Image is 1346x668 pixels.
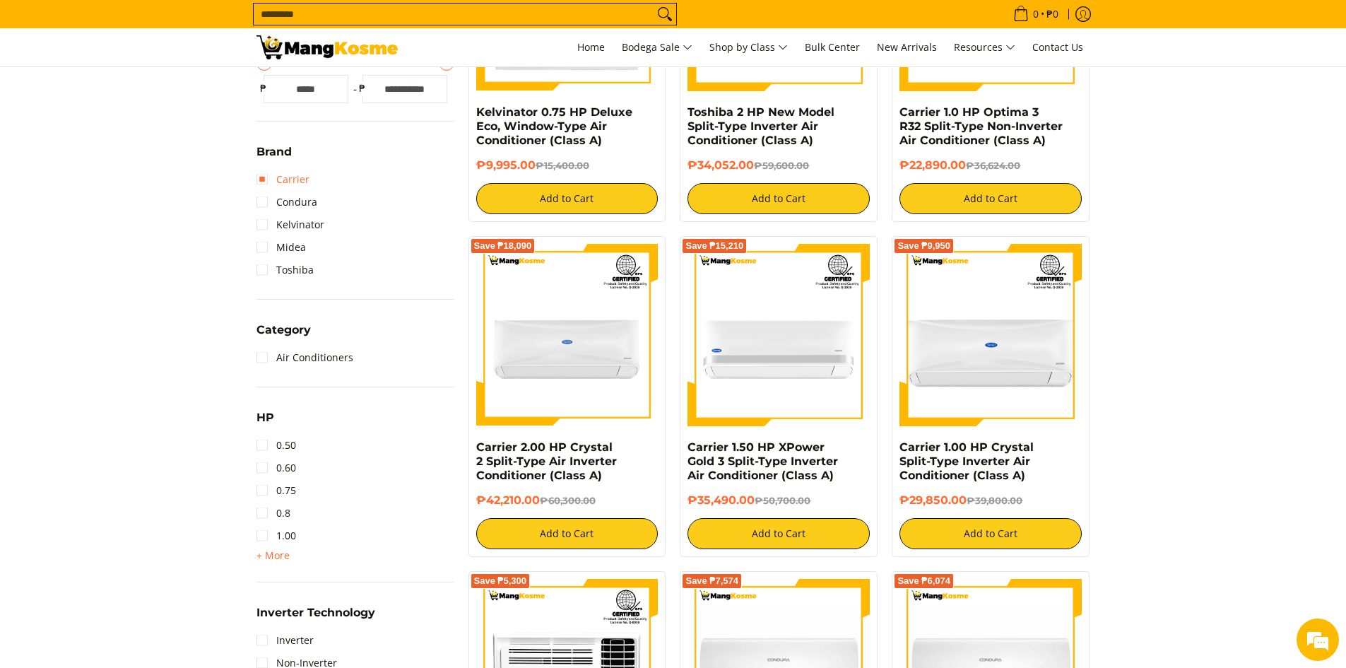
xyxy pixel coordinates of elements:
[476,493,659,508] h6: ₱42,210.00
[954,39,1015,57] span: Resources
[476,105,632,147] a: Kelvinator 0.75 HP Deluxe Eco, Window-Type Air Conditioner (Class A)
[899,183,1082,214] button: Add to Cart
[1032,40,1083,54] span: Contact Us
[476,440,617,482] a: Carrier 2.00 HP Crystal 2 Split-Type Air Inverter Conditioner (Class A)
[702,28,795,66] a: Shop by Class
[967,495,1022,506] del: ₱39,800.00
[709,39,788,57] span: Shop by Class
[256,457,296,479] a: 0.60
[256,81,271,95] span: ₱
[476,518,659,549] button: Add to Cart
[877,40,937,54] span: New Arrivals
[899,493,1082,508] h6: ₱29,850.00
[687,440,838,482] a: Carrier 1.50 HP XPower Gold 3 Split-Type Inverter Air Conditioner (Class A)
[256,607,375,629] summary: Open
[687,518,870,549] button: Add to Cart
[476,244,659,426] img: Carrier 2.00 HP Crystal 2 Split-Type Air Inverter Conditioner (Class A)
[870,28,944,66] a: New Arrivals
[1025,28,1090,66] a: Contact Us
[687,244,870,426] img: Carrier 1.50 HP XPower Gold 3 Split-Type Inverter Air Conditioner (Class A)
[685,577,738,585] span: Save ₱7,574
[256,146,292,158] span: Brand
[897,242,950,250] span: Save ₱9,950
[899,105,1063,147] a: Carrier 1.0 HP Optima 3 R32 Split-Type Non-Inverter Air Conditioner (Class A)
[256,525,296,547] a: 1.00
[966,160,1020,171] del: ₱36,624.00
[256,412,274,423] span: HP
[476,183,659,214] button: Add to Cart
[256,607,375,619] span: Inverter Technology
[805,40,860,54] span: Bulk Center
[412,28,1090,66] nav: Main Menu
[1044,9,1061,19] span: ₱0
[256,324,311,336] span: Category
[256,146,292,168] summary: Open
[687,183,870,214] button: Add to Cart
[474,577,527,585] span: Save ₱5,300
[947,28,1022,66] a: Resources
[256,629,314,652] a: Inverter
[256,502,290,525] a: 0.8
[256,547,290,564] summary: Open
[256,479,296,502] a: 0.75
[622,39,692,57] span: Bodega Sale
[256,550,290,561] span: + More
[536,160,589,171] del: ₱15,400.00
[577,40,605,54] span: Home
[256,259,314,281] a: Toshiba
[355,81,370,95] span: ₱
[256,434,296,457] a: 0.50
[899,440,1034,482] a: Carrier 1.00 HP Crystal Split-Type Inverter Air Conditioner (Class A)
[1009,6,1063,22] span: •
[256,191,317,213] a: Condura
[256,35,398,59] img: Bodega Sale Aircon l Mang Kosme: Home Appliances Warehouse Sale
[256,213,324,236] a: Kelvinator
[654,4,676,25] button: Search
[256,412,274,434] summary: Open
[755,495,810,506] del: ₱50,700.00
[256,168,309,191] a: Carrier
[1031,9,1041,19] span: 0
[256,324,311,346] summary: Open
[540,495,596,506] del: ₱60,300.00
[798,28,867,66] a: Bulk Center
[256,346,353,369] a: Air Conditioners
[899,518,1082,549] button: Add to Cart
[899,244,1082,426] img: Carrier 1.00 HP Crystal Split-Type Inverter Air Conditioner (Class A)
[687,105,834,147] a: Toshiba 2 HP New Model Split-Type Inverter Air Conditioner (Class A)
[899,158,1082,172] h6: ₱22,890.00
[476,158,659,172] h6: ₱9,995.00
[570,28,612,66] a: Home
[615,28,699,66] a: Bodega Sale
[687,158,870,172] h6: ₱34,052.00
[256,236,306,259] a: Midea
[687,493,870,508] h6: ₱35,490.00
[685,242,743,250] span: Save ₱15,210
[474,242,532,250] span: Save ₱18,090
[754,160,809,171] del: ₱59,600.00
[897,577,950,585] span: Save ₱6,074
